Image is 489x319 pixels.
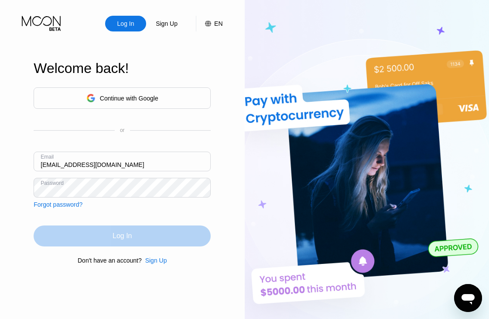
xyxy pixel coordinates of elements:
div: Forgot password? [34,201,82,208]
div: Continue with Google [100,95,158,102]
div: Log In [34,225,211,246]
div: Sign Up [142,257,167,264]
div: Sign Up [155,19,178,28]
div: Continue with Google [34,87,211,109]
div: Sign Up [146,16,187,31]
div: or [120,127,125,133]
div: Log In [105,16,146,31]
div: Password [41,180,64,186]
div: Log In [113,232,132,240]
div: Don't have an account? [78,257,142,264]
div: Log In [116,19,135,28]
div: Email [41,154,54,160]
div: Sign Up [145,257,167,264]
div: Welcome back! [34,60,211,76]
iframe: Кнопка запуска окна обмена сообщениями [454,284,482,312]
div: EN [214,20,222,27]
div: EN [196,16,222,31]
